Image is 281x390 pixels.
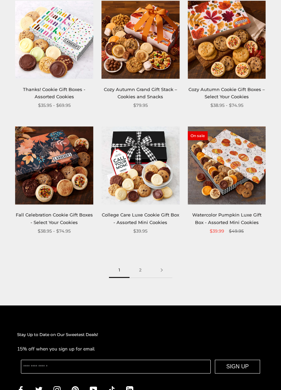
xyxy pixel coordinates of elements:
img: Cozy Autumn Cookie Gift Boxes – Select Your Cookies [188,1,266,79]
img: Thanks! Cookie Gift Boxes - Assorted Cookies [15,1,94,79]
span: On sale [188,131,208,140]
button: SIGN UP [215,360,260,374]
a: Fall Celebration Cookie Gift Boxes - Select Your Cookies [16,212,93,225]
span: $79.95 [133,102,148,109]
a: Next page [151,263,172,278]
img: Cozy Autumn Grand Gift Stack – Cookies and Snacks [101,1,180,79]
img: College Care Luxe Cookie Gift Box - Assorted Mini Cookies [101,126,180,205]
a: Cozy Autumn Grand Gift Stack – Cookies and Snacks [104,87,177,99]
img: Fall Celebration Cookie Gift Boxes - Select Your Cookies [15,126,94,205]
a: Cozy Autumn Cookie Gift Boxes – Select Your Cookies [188,87,265,99]
span: $39.95 [133,227,147,235]
span: $49.95 [229,227,244,235]
span: $38.95 - $74.95 [210,102,243,109]
span: $39.99 [210,227,224,235]
a: College Care Luxe Cookie Gift Box - Assorted Mini Cookies [102,212,179,225]
input: Enter your email [21,360,211,374]
img: Watercolor Pumpkin Luxe Gift Box - Assorted Mini Cookies [188,126,266,205]
span: $38.95 - $74.95 [38,227,71,235]
span: 1 [109,263,130,278]
h2: Stay Up to Date on Our Sweetest Deals! [17,331,264,338]
p: 15% off when you sign up for email [17,345,264,353]
a: Thanks! Cookie Gift Boxes - Assorted Cookies [23,87,85,99]
a: 2 [130,263,151,278]
iframe: Sign Up via Text for Offers [5,364,71,385]
span: $35.95 - $69.95 [38,102,71,109]
a: Watercolor Pumpkin Luxe Gift Box - Assorted Mini Cookies [192,212,261,225]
